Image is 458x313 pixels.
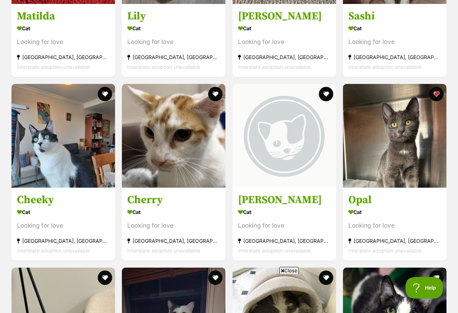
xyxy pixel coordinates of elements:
div: Cat [348,207,441,217]
a: Cherry Cat Looking for love [GEOGRAPHIC_DATA], [GEOGRAPHIC_DATA] Interstate adoption unavailable ... [122,188,225,261]
button: favourite [209,270,223,285]
iframe: Advertisement [55,277,403,309]
h3: Cherry [127,193,220,207]
button: favourite [98,270,112,285]
h3: Cheeky [17,193,110,207]
button: favourite [319,270,333,285]
a: Opal Cat Looking for love [GEOGRAPHIC_DATA], [GEOGRAPHIC_DATA] Interstate adoption unavailable fa... [343,188,446,261]
img: Opal [343,84,446,188]
div: Looking for love [17,221,110,231]
iframe: Help Scout Beacon - Open [406,277,444,299]
span: Interstate adoption unavailable [127,247,200,254]
a: Sashi Cat Looking for love [GEOGRAPHIC_DATA], [GEOGRAPHIC_DATA] Interstate adoption unavailable f... [343,4,446,77]
h3: Sashi [348,9,441,23]
div: Looking for love [127,37,220,47]
div: Cat [127,23,220,33]
a: [PERSON_NAME] Cat Looking for love [GEOGRAPHIC_DATA], [GEOGRAPHIC_DATA] Interstate adoption unava... [233,188,336,261]
button: favourite [209,87,223,101]
div: [GEOGRAPHIC_DATA], [GEOGRAPHIC_DATA] [238,52,331,62]
img: Louie [233,84,336,188]
img: Cheeky [12,84,115,188]
div: Cat [238,23,331,33]
h3: [PERSON_NAME] [238,9,331,23]
div: Looking for love [238,37,331,47]
button: favourite [429,87,444,101]
div: [GEOGRAPHIC_DATA], [GEOGRAPHIC_DATA] [238,236,331,246]
div: [GEOGRAPHIC_DATA], [GEOGRAPHIC_DATA] [127,52,220,62]
div: [GEOGRAPHIC_DATA], [GEOGRAPHIC_DATA] [348,236,441,246]
h3: Matilda [17,9,110,23]
div: Looking for love [238,221,331,231]
div: [GEOGRAPHIC_DATA], [GEOGRAPHIC_DATA] [127,236,220,246]
div: Looking for love [127,221,220,231]
div: Looking for love [348,37,441,47]
div: Cat [127,207,220,217]
span: Interstate adoption unavailable [17,64,90,70]
div: Looking for love [17,37,110,47]
button: favourite [98,87,112,101]
img: Cherry [122,84,225,188]
a: Cheeky Cat Looking for love [GEOGRAPHIC_DATA], [GEOGRAPHIC_DATA] Interstate adoption unavailable ... [12,188,115,261]
div: [GEOGRAPHIC_DATA], [GEOGRAPHIC_DATA] [17,236,110,246]
span: Interstate adoption unavailable [17,247,90,254]
a: Lily Cat Looking for love [GEOGRAPHIC_DATA], [GEOGRAPHIC_DATA] Interstate adoption unavailable fa... [122,4,225,77]
div: [GEOGRAPHIC_DATA], [GEOGRAPHIC_DATA] [17,52,110,62]
span: Interstate adoption unavailable [238,247,311,254]
span: Close [279,267,299,274]
span: Interstate adoption unavailable [348,247,421,254]
h3: [PERSON_NAME] [238,193,331,207]
div: Cat [17,23,110,33]
div: Cat [17,207,110,217]
span: Interstate adoption unavailable [238,64,311,70]
h3: Lily [127,9,220,23]
h3: Opal [348,193,441,207]
button: favourite [429,270,444,285]
button: favourite [319,87,333,101]
span: Interstate adoption unavailable [348,64,421,70]
a: [PERSON_NAME] Cat Looking for love [GEOGRAPHIC_DATA], [GEOGRAPHIC_DATA] Interstate adoption unava... [233,4,336,77]
div: Cat [348,23,441,33]
div: [GEOGRAPHIC_DATA], [GEOGRAPHIC_DATA] [348,52,441,62]
span: Interstate adoption unavailable [127,64,200,70]
a: Matilda Cat Looking for love [GEOGRAPHIC_DATA], [GEOGRAPHIC_DATA] Interstate adoption unavailable... [12,4,115,77]
div: Cat [238,207,331,217]
div: Looking for love [348,221,441,231]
